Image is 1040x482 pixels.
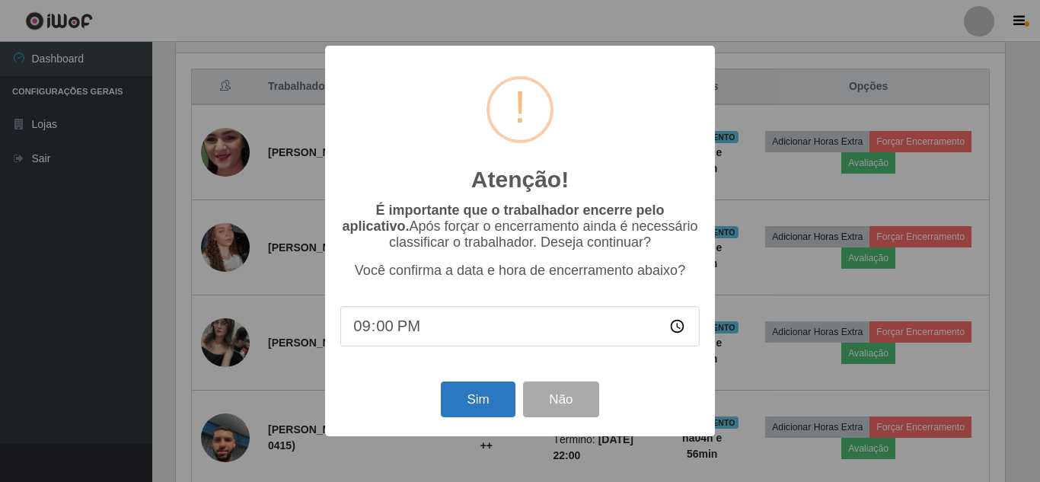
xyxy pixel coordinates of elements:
[523,381,598,417] button: Não
[340,263,700,279] p: Você confirma a data e hora de encerramento abaixo?
[342,203,664,234] b: É importante que o trabalhador encerre pelo aplicativo.
[471,166,569,193] h2: Atenção!
[340,203,700,251] p: Após forçar o encerramento ainda é necessário classificar o trabalhador. Deseja continuar?
[441,381,515,417] button: Sim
